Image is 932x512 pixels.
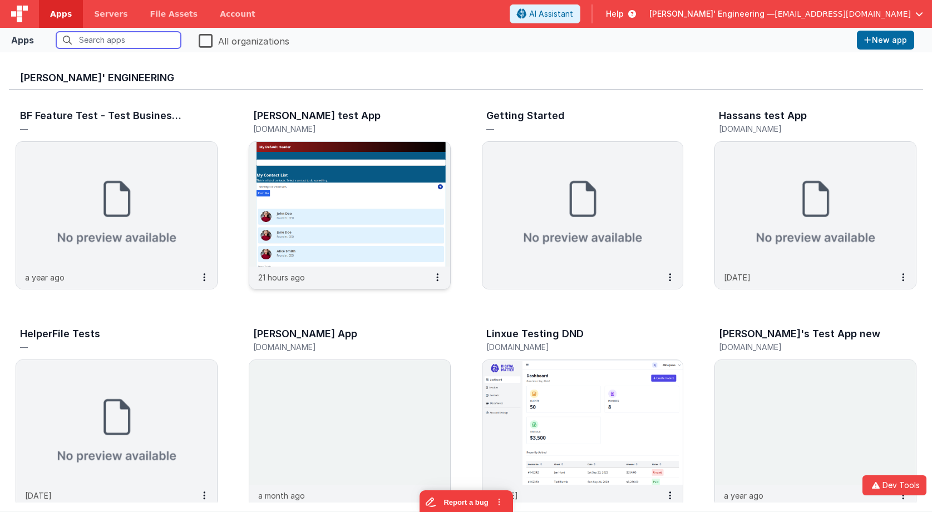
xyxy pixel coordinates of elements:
h3: [PERSON_NAME]' Engineering [20,72,912,83]
span: [EMAIL_ADDRESS][DOMAIN_NAME] [775,8,911,19]
h3: HelperFile Tests [20,328,100,339]
span: [PERSON_NAME]' Engineering — [649,8,775,19]
button: Dev Tools [862,475,926,495]
h3: Getting Started [486,110,565,121]
h5: — [20,125,190,133]
span: Servers [94,8,127,19]
span: File Assets [150,8,198,19]
button: New app [857,31,914,50]
p: a month ago [258,490,305,501]
h3: Linxue Testing DND [486,328,584,339]
h5: — [486,125,656,133]
h3: Hassans test App [719,110,807,121]
h3: BF Feature Test - Test Business File [20,110,186,121]
p: [DATE] [724,272,751,283]
button: [PERSON_NAME]' Engineering — [EMAIL_ADDRESS][DOMAIN_NAME] [649,8,923,19]
span: Apps [50,8,72,19]
p: [DATE] [25,490,52,501]
h5: — [20,343,190,351]
p: a year ago [724,490,763,501]
p: a year ago [25,272,65,283]
h5: [DOMAIN_NAME] [253,125,423,133]
h5: [DOMAIN_NAME] [719,343,889,351]
span: AI Assistant [529,8,573,19]
h5: [DOMAIN_NAME] [253,343,423,351]
input: Search apps [56,32,181,48]
h3: [PERSON_NAME]'s Test App new [719,328,880,339]
label: All organizations [199,32,289,48]
div: Apps [11,33,34,47]
p: 21 hours ago [258,272,305,283]
h5: [DOMAIN_NAME] [486,343,656,351]
h3: [PERSON_NAME] App [253,328,357,339]
h3: [PERSON_NAME] test App [253,110,381,121]
h5: [DOMAIN_NAME] [719,125,889,133]
button: AI Assistant [510,4,580,23]
span: Help [606,8,624,19]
